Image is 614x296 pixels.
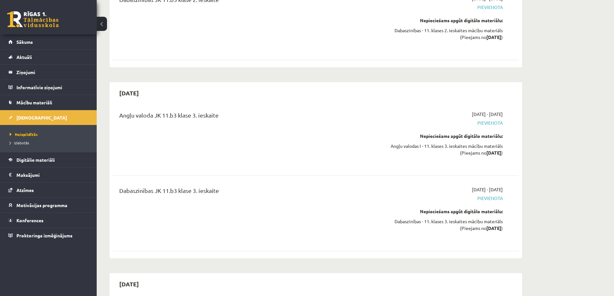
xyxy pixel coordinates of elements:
[119,186,372,198] div: Dabaszinības JK 11.b3 klase 3. ieskaite
[7,11,59,27] a: Rīgas 1. Tālmācības vidusskola
[16,115,67,120] span: [DEMOGRAPHIC_DATA]
[381,218,503,232] div: Dabaszinības - 11. klases 3. ieskaites mācību materiāls (Pieejams no )
[10,140,29,145] span: Izlabotās
[16,167,89,182] legend: Maksājumi
[8,80,89,95] a: Informatīvie ziņojumi
[381,208,503,215] div: Nepieciešams apgūt digitālo materiālu:
[8,110,89,125] a: [DEMOGRAPHIC_DATA]
[381,17,503,24] div: Nepieciešams apgūt digitālo materiālu:
[16,65,89,80] legend: Ziņojumi
[8,50,89,64] a: Aktuāli
[16,187,34,193] span: Atzīmes
[16,100,52,105] span: Mācību materiāli
[113,276,145,291] h2: [DATE]
[8,213,89,228] a: Konferences
[8,34,89,49] a: Sākums
[10,131,90,137] a: Neizpildītās
[8,183,89,197] a: Atzīmes
[16,217,44,223] span: Konferences
[381,195,503,202] span: Pievienota
[486,34,501,40] strong: [DATE]
[8,228,89,243] a: Proktoringa izmēģinājums
[381,119,503,126] span: Pievienota
[10,140,90,146] a: Izlabotās
[486,225,501,231] strong: [DATE]
[16,39,33,45] span: Sākums
[381,27,503,41] div: Dabaszinības - 11. klases 2. ieskaites mācību materiāls (Pieejams no )
[16,80,89,95] legend: Informatīvie ziņojumi
[8,167,89,182] a: Maksājumi
[8,65,89,80] a: Ziņojumi
[472,111,503,118] span: [DATE] - [DATE]
[16,54,32,60] span: Aktuāli
[16,157,55,163] span: Digitālie materiāli
[8,198,89,213] a: Motivācijas programma
[10,132,38,137] span: Neizpildītās
[16,202,67,208] span: Motivācijas programma
[8,95,89,110] a: Mācību materiāli
[381,4,503,11] span: Pievienota
[113,85,145,100] h2: [DATE]
[16,233,73,238] span: Proktoringa izmēģinājums
[8,152,89,167] a: Digitālie materiāli
[486,150,501,156] strong: [DATE]
[381,133,503,139] div: Nepieciešams apgūt digitālo materiālu:
[381,143,503,156] div: Angļu valodas I - 11. klases 3. ieskaites mācību materiāls (Pieejams no )
[119,111,372,123] div: Angļu valoda JK 11.b3 klase 3. ieskaite
[472,186,503,193] span: [DATE] - [DATE]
